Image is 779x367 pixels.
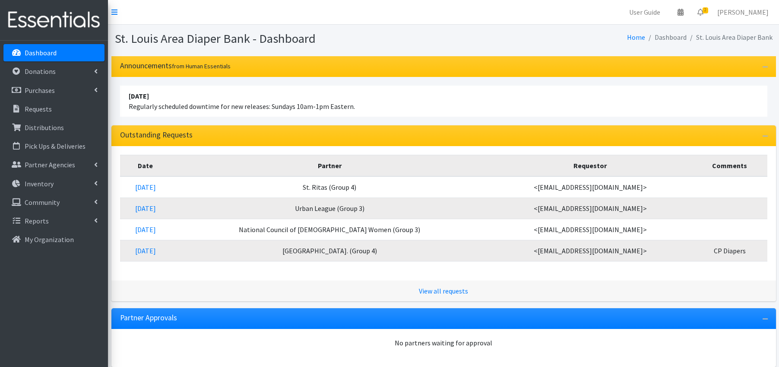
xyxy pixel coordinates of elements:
a: View all requests [419,287,468,295]
li: Dashboard [645,31,687,44]
a: Inventory [3,175,104,192]
p: My Organization [25,235,74,244]
th: Date [120,155,171,176]
a: [PERSON_NAME] [710,3,776,21]
p: Inventory [25,179,54,188]
a: User Guide [622,3,667,21]
th: Partner [171,155,488,176]
p: Requests [25,105,52,113]
h3: Outstanding Requests [120,131,193,140]
p: Reports [25,217,49,225]
p: Community [25,198,60,207]
a: Distributions [3,119,104,136]
a: Dashboard [3,44,104,61]
td: CP Diapers [692,240,767,261]
img: HumanEssentials [3,6,104,35]
th: Comments [692,155,767,176]
a: Requests [3,100,104,118]
p: Donations [25,67,56,76]
p: Dashboard [25,48,57,57]
h3: Partner Approvals [120,313,177,322]
td: <[EMAIL_ADDRESS][DOMAIN_NAME]> [488,198,692,219]
p: Distributions [25,123,64,132]
td: National Council of [DEMOGRAPHIC_DATA] Women (Group 3) [171,219,488,240]
td: St. Ritas (Group 4) [171,176,488,198]
a: Reports [3,212,104,230]
a: Donations [3,63,104,80]
li: St. Louis Area Diaper Bank [687,31,773,44]
a: My Organization [3,231,104,248]
small: from Human Essentials [172,62,231,70]
a: Pick Ups & Deliveries [3,137,104,155]
td: [GEOGRAPHIC_DATA]. (Group 4) [171,240,488,261]
a: Community [3,194,104,211]
h3: Announcements [120,61,231,70]
td: <[EMAIL_ADDRESS][DOMAIN_NAME]> [488,240,692,261]
a: Home [627,33,645,41]
a: [DATE] [135,225,156,234]
span: 2 [703,7,708,13]
td: Urban League (Group 3) [171,198,488,219]
th: Requestor [488,155,692,176]
a: [DATE] [135,183,156,191]
li: Regularly scheduled downtime for new releases: Sundays 10am-1pm Eastern. [120,86,767,117]
td: <[EMAIL_ADDRESS][DOMAIN_NAME]> [488,176,692,198]
strong: [DATE] [129,92,149,100]
div: No partners waiting for approval [120,338,767,348]
p: Purchases [25,86,55,95]
a: [DATE] [135,204,156,213]
a: 2 [690,3,710,21]
p: Partner Agencies [25,160,75,169]
a: Partner Agencies [3,156,104,173]
h1: St. Louis Area Diaper Bank - Dashboard [115,31,440,46]
p: Pick Ups & Deliveries [25,142,85,150]
td: <[EMAIL_ADDRESS][DOMAIN_NAME]> [488,219,692,240]
a: [DATE] [135,246,156,255]
a: Purchases [3,82,104,99]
